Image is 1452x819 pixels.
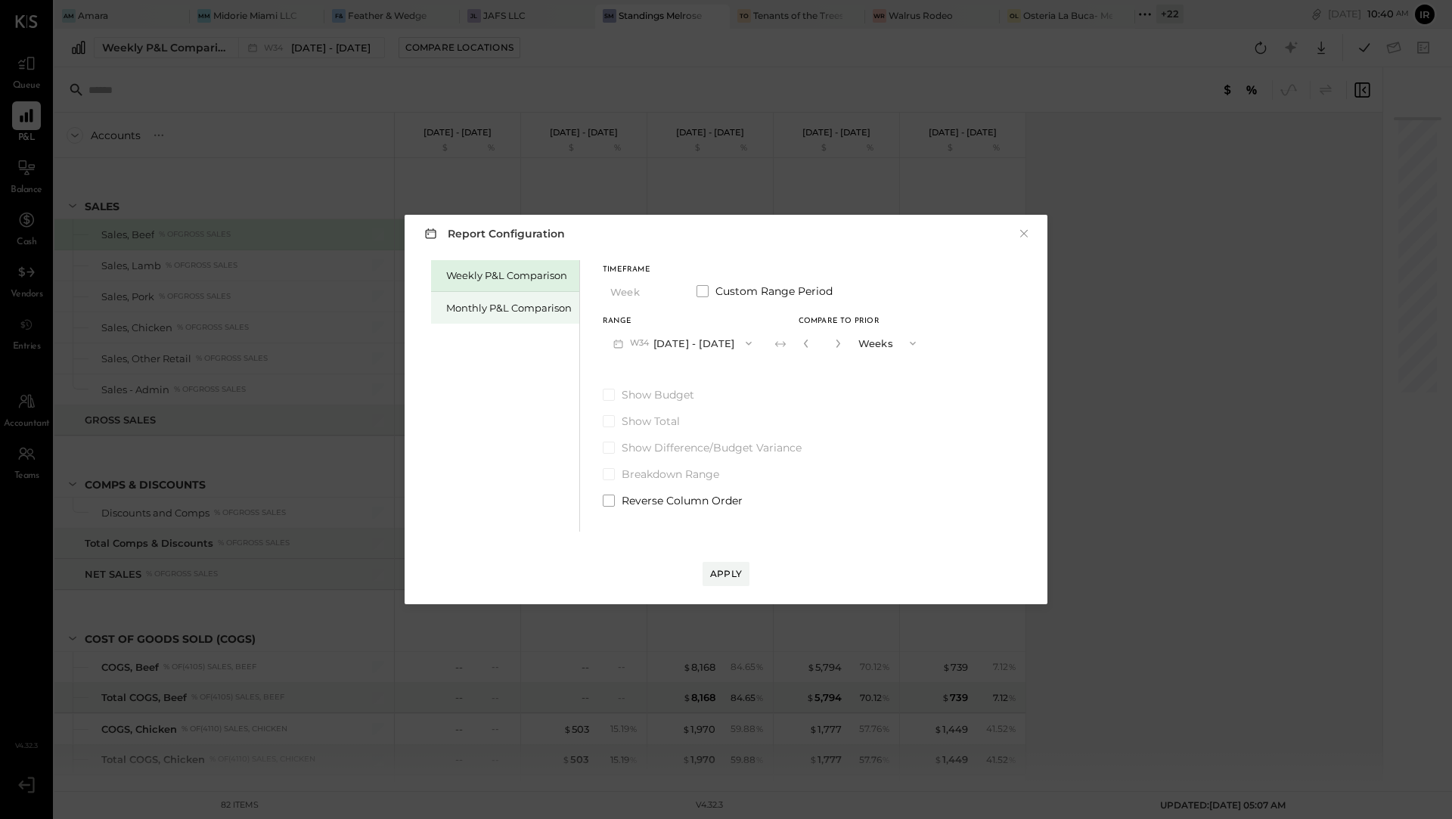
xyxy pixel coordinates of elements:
[603,318,762,325] div: Range
[622,414,680,429] span: Show Total
[799,318,880,325] span: Compare to Prior
[603,278,678,306] button: Week
[622,440,802,455] span: Show Difference/Budget Variance
[710,567,742,580] div: Apply
[630,337,653,349] span: W34
[622,467,719,482] span: Breakdown Range
[703,562,749,586] button: Apply
[603,329,762,357] button: W34[DATE] - [DATE]
[446,268,572,283] div: Weekly P&L Comparison
[446,301,572,315] div: Monthly P&L Comparison
[715,284,833,299] span: Custom Range Period
[421,224,565,243] h3: Report Configuration
[603,266,678,274] div: Timeframe
[1017,226,1031,241] button: ×
[851,329,926,357] button: Weeks
[622,387,694,402] span: Show Budget
[622,493,743,508] span: Reverse Column Order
